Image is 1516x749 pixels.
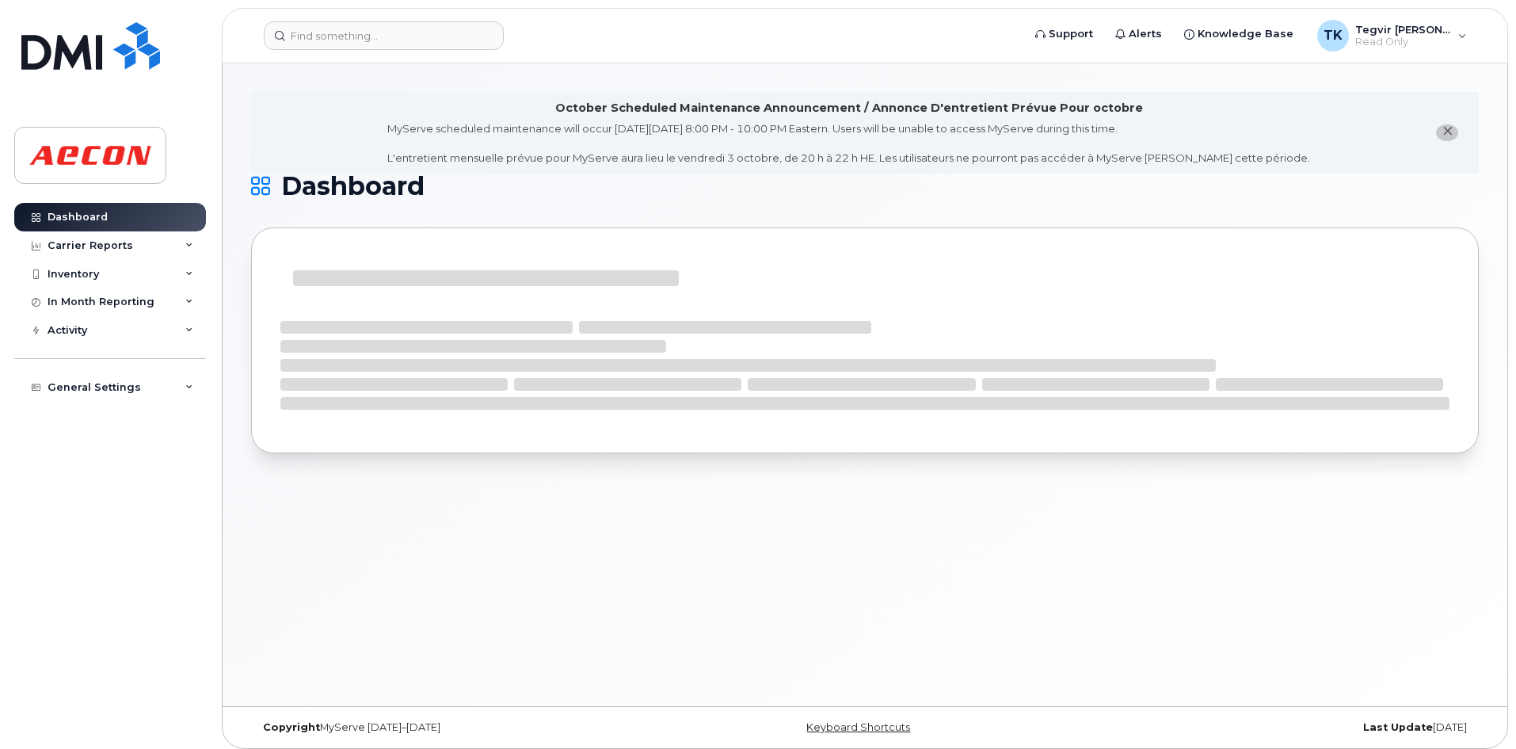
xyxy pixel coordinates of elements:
strong: Copyright [263,721,320,733]
div: [DATE] [1069,721,1479,734]
strong: Last Update [1363,721,1433,733]
a: Keyboard Shortcuts [806,721,910,733]
div: MyServe [DATE]–[DATE] [251,721,661,734]
div: MyServe scheduled maintenance will occur [DATE][DATE] 8:00 PM - 10:00 PM Eastern. Users will be u... [387,121,1310,166]
span: Dashboard [281,174,425,198]
div: October Scheduled Maintenance Announcement / Annonce D'entretient Prévue Pour octobre [555,100,1143,117]
button: close notification [1436,124,1458,141]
